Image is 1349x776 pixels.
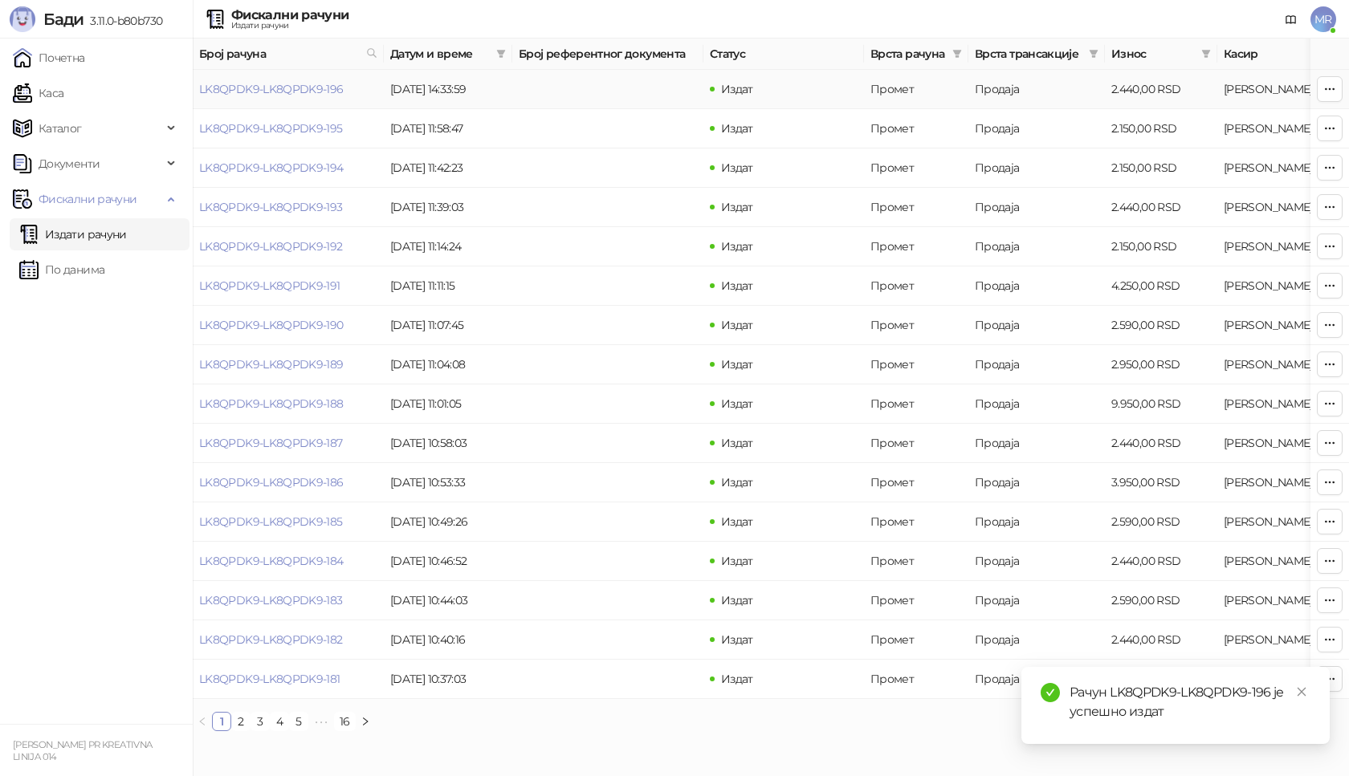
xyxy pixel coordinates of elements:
span: filter [1089,49,1098,59]
td: [DATE] 10:40:16 [384,620,512,660]
td: Продаја [968,188,1105,227]
span: Издат [721,82,753,96]
td: Промет [864,188,968,227]
span: Издат [721,514,753,529]
span: close [1296,686,1307,697]
td: 2.440,00 RSD [1105,542,1217,581]
td: 2.150,00 RSD [1105,227,1217,266]
a: LK8QPDK9-LK8QPDK9-187 [199,436,343,450]
a: LK8QPDK9-LK8QPDK9-192 [199,239,343,254]
span: Документи [39,148,100,180]
span: Издат [721,357,753,372]
td: Продаја [968,109,1105,148]
span: Број рачуна [199,45,360,63]
td: 3.950,00 RSD [1105,463,1217,502]
td: [DATE] 11:14:24 [384,227,512,266]
a: LK8QPDK9-LK8QPDK9-185 [199,514,343,529]
span: Издат [721,278,753,293]
span: filter [952,49,962,59]
td: [DATE] 11:04:08 [384,345,512,384]
li: Претходна страна [193,712,212,731]
div: Рачун LK8QPDK9-LK8QPDK9-196 је успешно издат [1070,683,1310,721]
td: Продаја [968,227,1105,266]
td: Промет [864,581,968,620]
td: Продаја [968,502,1105,542]
a: LK8QPDK9-LK8QPDK9-182 [199,632,343,647]
a: 16 [335,713,355,730]
span: Издат [721,672,753,686]
span: Врста рачуна [870,45,946,63]
a: LK8QPDK9-LK8QPDK9-195 [199,121,343,136]
a: LK8QPDK9-LK8QPDK9-196 [199,82,344,96]
td: [DATE] 11:42:23 [384,148,512,188]
th: Број рачуна [193,39,384,70]
td: LK8QPDK9-LK8QPDK9-184 [193,542,384,581]
td: LK8QPDK9-LK8QPDK9-195 [193,109,384,148]
th: Статус [703,39,864,70]
td: Промет [864,148,968,188]
td: Продаја [968,463,1105,502]
th: Врста рачуна [864,39,968,70]
td: Продаја [968,424,1105,463]
th: Број референтног документа [512,39,703,70]
td: Продаја [968,542,1105,581]
span: filter [496,49,506,59]
td: Продаја [968,266,1105,306]
td: LK8QPDK9-LK8QPDK9-181 [193,660,384,699]
a: Документација [1278,6,1304,32]
span: Издат [721,121,753,136]
td: [DATE] 10:49:26 [384,502,512,542]
span: Издат [721,239,753,254]
span: Издат [721,318,753,332]
td: Продаја [968,581,1105,620]
span: filter [1198,42,1214,66]
span: Издат [721,436,753,450]
a: LK8QPDK9-LK8QPDK9-181 [199,672,340,686]
a: 3 [251,713,269,730]
td: LK8QPDK9-LK8QPDK9-189 [193,345,384,384]
td: [DATE] 10:53:33 [384,463,512,502]
a: 1 [213,713,230,730]
span: Каталог [39,112,82,144]
span: left [198,717,207,726]
td: LK8QPDK9-LK8QPDK9-182 [193,620,384,660]
td: Промет [864,660,968,699]
li: 1 [212,712,231,731]
td: LK8QPDK9-LK8QPDK9-193 [193,188,384,227]
li: Следећих 5 Страна [308,712,334,731]
span: right [361,717,370,726]
td: LK8QPDK9-LK8QPDK9-185 [193,502,384,542]
td: 2.590,00 RSD [1105,581,1217,620]
td: Промет [864,620,968,660]
li: 4 [270,712,289,731]
th: Врста трансакције [968,39,1105,70]
td: [DATE] 10:37:03 [384,660,512,699]
td: 2.440,00 RSD [1105,188,1217,227]
td: Промет [864,424,968,463]
div: Фискални рачуни [231,9,348,22]
li: 2 [231,712,251,731]
td: 3.650,00 RSD [1105,660,1217,699]
td: LK8QPDK9-LK8QPDK9-183 [193,581,384,620]
span: MR [1310,6,1336,32]
a: Close [1293,683,1310,701]
span: Датум и време [390,45,490,63]
span: Врста трансакције [975,45,1082,63]
td: LK8QPDK9-LK8QPDK9-186 [193,463,384,502]
td: [DATE] 11:07:45 [384,306,512,345]
td: LK8QPDK9-LK8QPDK9-191 [193,266,384,306]
td: [DATE] 10:46:52 [384,542,512,581]
span: filter [493,42,509,66]
a: LK8QPDK9-LK8QPDK9-186 [199,475,344,490]
span: filter [1086,42,1102,66]
button: left [193,712,212,731]
td: Промет [864,502,968,542]
td: [DATE] 11:11:15 [384,266,512,306]
a: LK8QPDK9-LK8QPDK9-184 [199,554,344,568]
span: check-circle [1041,683,1060,702]
span: 3.11.0-b80b730 [84,14,162,28]
small: [PERSON_NAME] PR KREATIVNA LINIJA 014 [13,739,152,762]
td: 4.250,00 RSD [1105,266,1217,306]
span: Бади [43,10,84,29]
img: Logo [10,6,35,32]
